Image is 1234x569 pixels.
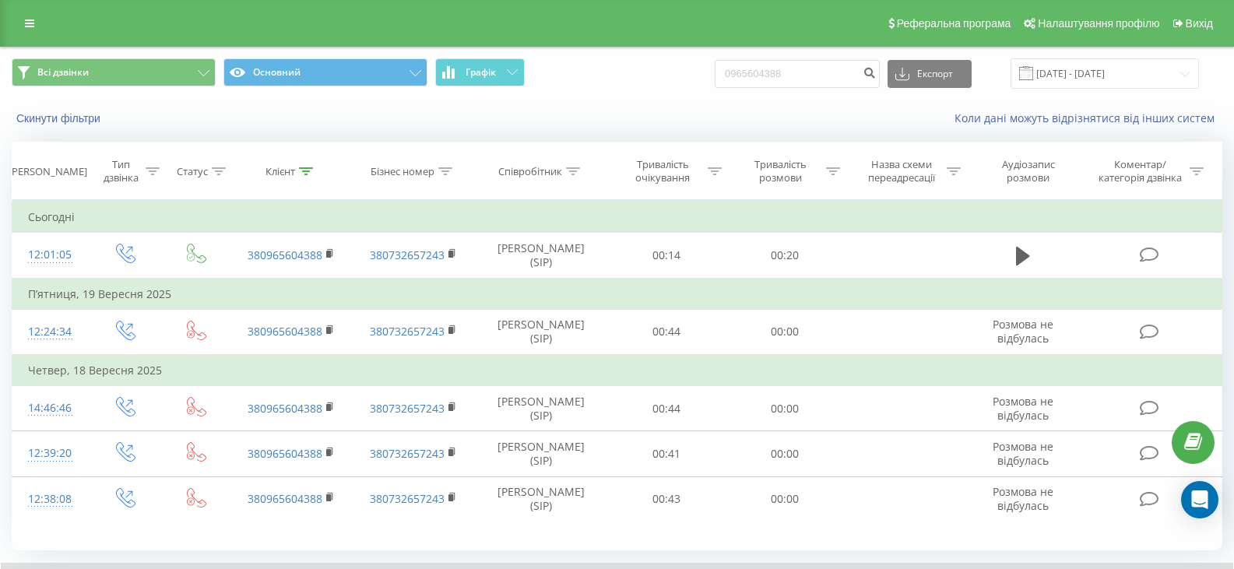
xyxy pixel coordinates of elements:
[370,446,445,461] a: 380732657243
[248,248,322,262] a: 380965604388
[1186,17,1213,30] span: Вихід
[265,165,295,178] div: Клієнт
[888,60,972,88] button: Експорт
[28,240,72,270] div: 12:01:05
[955,111,1222,125] a: Коли дані можуть відрізнятися вiд інших систем
[607,476,726,522] td: 00:43
[475,309,607,355] td: [PERSON_NAME] (SIP)
[12,279,1222,310] td: П’ятниця, 19 Вересня 2025
[980,158,1076,184] div: Аудіозапис розмови
[101,158,141,184] div: Тип дзвінка
[12,111,108,125] button: Скинути фільтри
[621,158,704,184] div: Тривалість очікування
[607,309,726,355] td: 00:44
[993,394,1053,423] span: Розмова не відбулась
[370,248,445,262] a: 380732657243
[726,476,844,522] td: 00:00
[726,309,844,355] td: 00:00
[248,401,322,416] a: 380965604388
[993,317,1053,346] span: Розмова не відбулась
[1095,158,1186,184] div: Коментар/категорія дзвінка
[248,324,322,339] a: 380965604388
[371,165,434,178] div: Бізнес номер
[12,202,1222,233] td: Сьогодні
[370,401,445,416] a: 380732657243
[607,386,726,431] td: 00:44
[607,233,726,279] td: 00:14
[28,484,72,515] div: 12:38:08
[1181,481,1218,518] div: Open Intercom Messenger
[28,438,72,469] div: 12:39:20
[28,317,72,347] div: 12:24:34
[740,158,822,184] div: Тривалість розмови
[475,233,607,279] td: [PERSON_NAME] (SIP)
[726,386,844,431] td: 00:00
[475,386,607,431] td: [PERSON_NAME] (SIP)
[177,165,208,178] div: Статус
[607,431,726,476] td: 00:41
[435,58,525,86] button: Графік
[370,324,445,339] a: 380732657243
[37,66,89,79] span: Всі дзвінки
[726,233,844,279] td: 00:20
[897,17,1011,30] span: Реферальна програма
[715,60,880,88] input: Пошук за номером
[9,165,87,178] div: [PERSON_NAME]
[248,491,322,506] a: 380965604388
[12,355,1222,386] td: Четвер, 18 Вересня 2025
[726,431,844,476] td: 00:00
[993,484,1053,513] span: Розмова не відбулась
[993,439,1053,468] span: Розмова не відбулась
[1038,17,1159,30] span: Налаштування профілю
[475,431,607,476] td: [PERSON_NAME] (SIP)
[860,158,943,184] div: Назва схеми переадресації
[12,58,216,86] button: Всі дзвінки
[475,476,607,522] td: [PERSON_NAME] (SIP)
[370,491,445,506] a: 380732657243
[466,67,496,78] span: Графік
[28,393,72,423] div: 14:46:46
[223,58,427,86] button: Основний
[498,165,562,178] div: Співробітник
[248,446,322,461] a: 380965604388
